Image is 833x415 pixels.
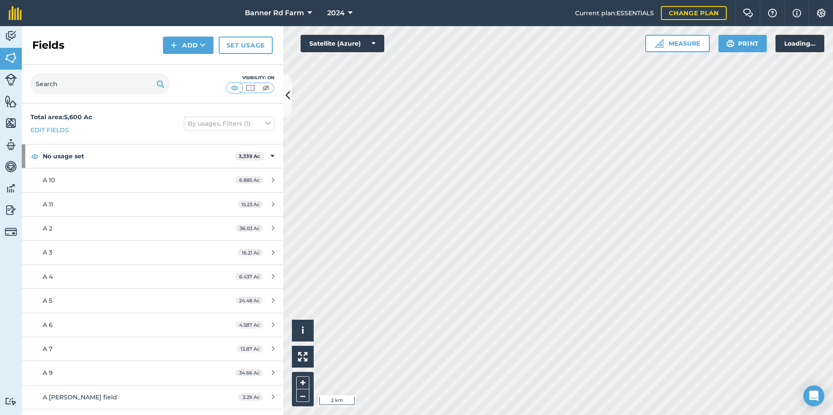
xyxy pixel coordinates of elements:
span: A 11 [43,201,53,208]
span: 6.885 Ac [235,176,263,184]
img: svg+xml;base64,PD94bWwgdmVyc2lvbj0iMS4wIiBlbmNvZGluZz0idXRmLTgiPz4KPCEtLSBHZW5lcmF0b3I6IEFkb2JlIE... [5,74,17,86]
span: A 6 [43,321,53,329]
img: svg+xml;base64,PHN2ZyB4bWxucz0iaHR0cDovL3d3dy53My5vcmcvMjAwMC9zdmciIHdpZHRoPSIxNCIgaGVpZ2h0PSIyNC... [171,40,177,50]
img: svg+xml;base64,PD94bWwgdmVyc2lvbj0iMS4wIiBlbmNvZGluZz0idXRmLTgiPz4KPCEtLSBHZW5lcmF0b3I6IEFkb2JlIE... [5,204,17,217]
div: No usage set3,339 Ac [22,144,283,168]
button: – [296,389,309,402]
img: svg+xml;base64,PD94bWwgdmVyc2lvbj0iMS4wIiBlbmNvZGluZz0idXRmLTgiPz4KPCEtLSBHZW5lcmF0b3I6IEFkb2JlIE... [5,138,17,151]
span: A 3 [43,248,52,256]
span: 4.587 Ac [235,321,263,328]
img: svg+xml;base64,PHN2ZyB4bWxucz0iaHR0cDovL3d3dy53My5vcmcvMjAwMC9zdmciIHdpZHRoPSI1NiIgaGVpZ2h0PSI2MC... [5,117,17,130]
span: A 7 [43,345,52,353]
img: svg+xml;base64,PD94bWwgdmVyc2lvbj0iMS4wIiBlbmNvZGluZz0idXRmLTgiPz4KPCEtLSBHZW5lcmF0b3I6IEFkb2JlIE... [5,226,17,238]
img: svg+xml;base64,PHN2ZyB4bWxucz0iaHR0cDovL3d3dy53My5vcmcvMjAwMC9zdmciIHdpZHRoPSIxOSIgaGVpZ2h0PSIyNC... [726,38,735,49]
a: A 316.21 Ac [22,241,283,264]
button: Print [718,35,767,52]
img: A question mark icon [767,9,778,17]
a: A 64.587 Ac [22,313,283,337]
a: Change plan [661,6,727,20]
img: svg+xml;base64,PD94bWwgdmVyc2lvbj0iMS4wIiBlbmNvZGluZz0idXRmLTgiPz4KPCEtLSBHZW5lcmF0b3I6IEFkb2JlIE... [5,182,17,195]
img: Ruler icon [655,39,664,48]
button: i [292,320,314,341]
a: A 1115.23 Ac [22,193,283,216]
a: A 46.437 Ac [22,265,283,288]
span: A 4 [43,273,53,281]
strong: No usage set [43,144,235,168]
span: 13.87 Ac [237,345,263,352]
a: A 106.885 Ac [22,168,283,192]
img: svg+xml;base64,PHN2ZyB4bWxucz0iaHR0cDovL3d3dy53My5vcmcvMjAwMC9zdmciIHdpZHRoPSIxOSIgaGVpZ2h0PSIyNC... [156,79,165,89]
span: 36.03 Ac [236,224,263,232]
span: 34.66 Ac [235,369,263,376]
span: 2024 [327,8,345,18]
img: svg+xml;base64,PHN2ZyB4bWxucz0iaHR0cDovL3d3dy53My5vcmcvMjAwMC9zdmciIHdpZHRoPSI1MCIgaGVpZ2h0PSI0MC... [261,84,271,92]
button: + [296,376,309,389]
strong: Total area : 5,600 Ac [30,113,92,121]
a: A 934.66 Ac [22,361,283,385]
div: Visibility: On [226,74,274,81]
img: svg+xml;base64,PHN2ZyB4bWxucz0iaHR0cDovL3d3dy53My5vcmcvMjAwMC9zdmciIHdpZHRoPSI1MCIgaGVpZ2h0PSI0MC... [245,84,256,92]
span: A 10 [43,176,55,184]
span: i [301,325,304,336]
span: 16.21 Ac [238,249,263,256]
a: A [PERSON_NAME] field3.29 Ac [22,385,283,409]
img: Two speech bubbles overlapping with the left bubble in the forefront [743,9,753,17]
span: A 5 [43,297,52,305]
img: svg+xml;base64,PHN2ZyB4bWxucz0iaHR0cDovL3d3dy53My5vcmcvMjAwMC9zdmciIHdpZHRoPSI1MCIgaGVpZ2h0PSI0MC... [229,84,240,92]
h2: Fields [32,38,64,52]
span: A 2 [43,224,52,232]
img: svg+xml;base64,PD94bWwgdmVyc2lvbj0iMS4wIiBlbmNvZGluZz0idXRmLTgiPz4KPCEtLSBHZW5lcmF0b3I6IEFkb2JlIE... [5,397,17,405]
a: A 236.03 Ac [22,217,283,240]
img: svg+xml;base64,PHN2ZyB4bWxucz0iaHR0cDovL3d3dy53My5vcmcvMjAwMC9zdmciIHdpZHRoPSI1NiIgaGVpZ2h0PSI2MC... [5,95,17,108]
a: A 524.48 Ac [22,289,283,312]
button: Measure [645,35,710,52]
a: A 713.87 Ac [22,337,283,361]
a: Set usage [219,37,273,54]
img: svg+xml;base64,PD94bWwgdmVyc2lvbj0iMS4wIiBlbmNvZGluZz0idXRmLTgiPz4KPCEtLSBHZW5lcmF0b3I6IEFkb2JlIE... [5,30,17,43]
img: A cog icon [816,9,826,17]
img: svg+xml;base64,PD94bWwgdmVyc2lvbj0iMS4wIiBlbmNvZGluZz0idXRmLTgiPz4KPCEtLSBHZW5lcmF0b3I6IEFkb2JlIE... [5,160,17,173]
span: A 9 [43,369,53,377]
img: svg+xml;base64,PHN2ZyB4bWxucz0iaHR0cDovL3d3dy53My5vcmcvMjAwMC9zdmciIHdpZHRoPSI1NiIgaGVpZ2h0PSI2MC... [5,51,17,64]
strong: 3,339 Ac [239,153,260,159]
img: svg+xml;base64,PHN2ZyB4bWxucz0iaHR0cDovL3d3dy53My5vcmcvMjAwMC9zdmciIHdpZHRoPSIxNyIgaGVpZ2h0PSIxNy... [792,8,801,18]
img: fieldmargin Logo [9,6,22,20]
input: Search [30,74,170,94]
span: 6.437 Ac [235,273,263,280]
button: Satellite (Azure) [301,35,384,52]
span: 3.29 Ac [239,393,263,401]
div: Open Intercom Messenger [803,385,824,406]
img: svg+xml;base64,PHN2ZyB4bWxucz0iaHR0cDovL3d3dy53My5vcmcvMjAwMC9zdmciIHdpZHRoPSIxOCIgaGVpZ2h0PSIyNC... [31,151,39,161]
span: Current plan : ESSENTIALS [575,8,654,18]
span: 24.48 Ac [235,297,263,304]
div: Loading... [775,35,824,52]
a: Edit fields [30,125,69,135]
span: Banner Rd Farm [245,8,304,18]
button: Add [163,37,213,54]
button: By usages, Filters (1) [184,117,274,131]
img: Four arrows, one pointing top left, one top right, one bottom right and the last bottom left [298,352,308,361]
span: A [PERSON_NAME] field [43,393,117,401]
span: 15.23 Ac [237,201,263,208]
